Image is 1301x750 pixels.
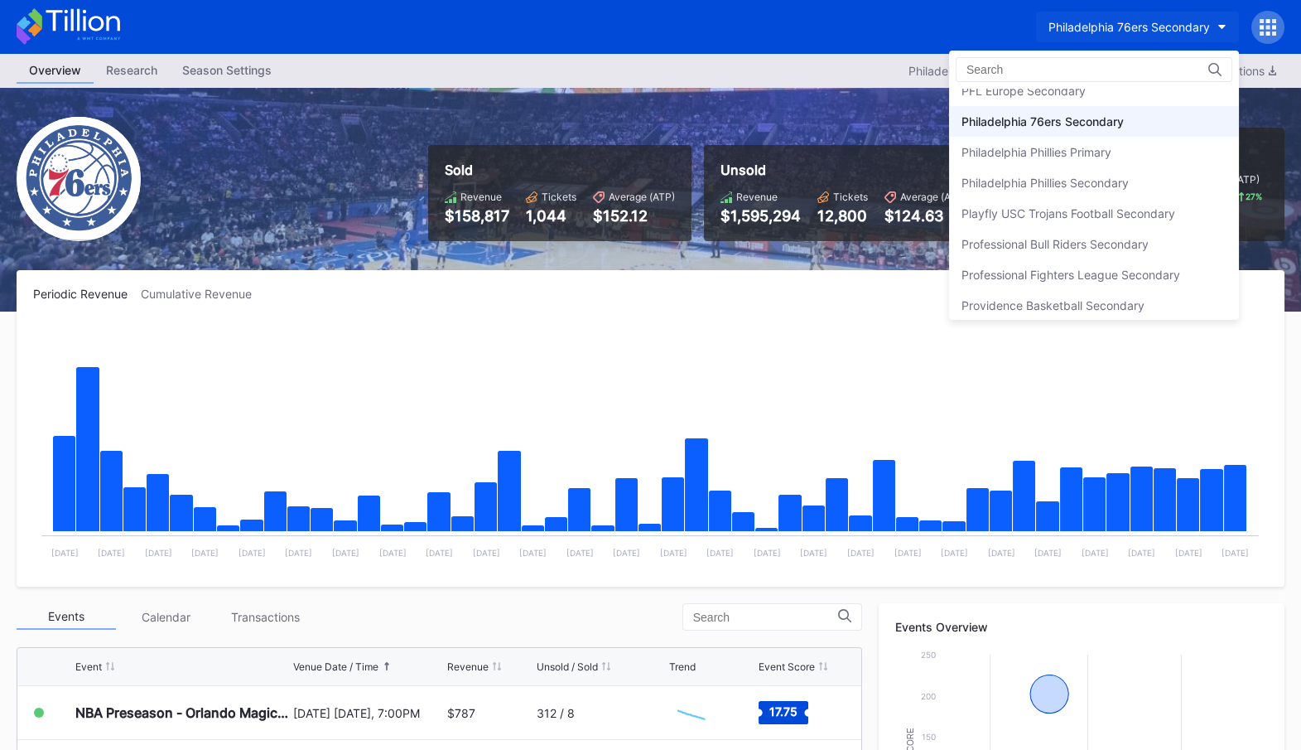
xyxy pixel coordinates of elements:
[961,237,1149,251] div: Professional Bull Riders Secondary
[961,268,1180,282] div: Professional Fighters League Secondary
[961,145,1111,159] div: Philadelphia Phillies Primary
[961,114,1124,128] div: Philadelphia 76ers Secondary
[966,63,1111,76] input: Search
[961,298,1144,312] div: Providence Basketball Secondary
[961,176,1129,190] div: Philadelphia Phillies Secondary
[961,206,1175,220] div: Playfly USC Trojans Football Secondary
[961,84,1086,98] div: PFL Europe Secondary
